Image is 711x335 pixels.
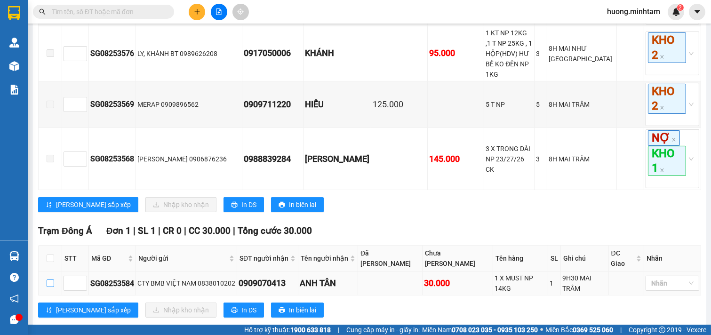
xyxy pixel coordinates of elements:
div: SG08253568 [90,153,134,165]
button: printerIn biên lai [271,197,324,212]
span: Hỗ trợ kỹ thuật: [244,325,331,335]
div: SG08253584 [90,278,134,289]
div: 0909070413 [239,277,296,290]
span: SĐT người nhận [240,253,288,263]
div: [PERSON_NAME] [305,152,369,166]
span: [PERSON_NAME] sắp xếp [56,305,131,315]
div: 1 [550,278,559,288]
th: Ghi chú [561,246,609,271]
span: close [660,105,664,110]
div: 0988839284 [244,152,302,166]
span: Tên người nhận [301,253,348,263]
span: In DS [241,305,256,315]
div: KHÁNH [305,47,369,60]
span: In DS [241,199,256,210]
span: CR 0 [163,225,182,236]
span: | [184,225,186,236]
span: printer [279,307,285,314]
button: aim [232,4,249,20]
div: 3 [536,154,545,164]
button: downloadNhập kho nhận [145,303,216,318]
input: Tìm tên, số ĐT hoặc mã đơn [52,7,163,17]
span: | [233,225,235,236]
td: MỸ LINH [304,128,371,191]
div: 3 [536,48,545,59]
span: file-add [216,8,222,15]
span: message [10,315,19,324]
div: 1 KT NP 12KG ,1 T NP 25KG , 1 HỘP(HDV) HƯ BỂ KO ĐỀN NP 1KG [486,28,533,80]
div: LY, KHÁNH BT 0989626208 [137,48,240,59]
td: HIẾU [304,81,371,128]
div: ANH TÂN [300,277,356,290]
td: 0988839284 [242,128,304,191]
span: notification [10,294,19,303]
div: 8H MAI TRÂM [549,154,615,164]
div: 0917050006 [244,47,302,60]
span: ⚪️ [540,328,543,332]
div: HIẾU [305,98,369,111]
div: 0909711220 [244,98,302,111]
th: Tên hàng [493,246,548,271]
div: 95.000 [429,47,483,60]
span: plus [194,8,200,15]
span: Đơn 1 [106,225,131,236]
span: KHO 2 [648,84,686,114]
span: caret-down [693,8,702,16]
span: NỢ [648,130,680,146]
div: 145.000 [429,152,483,166]
span: | [133,225,136,236]
span: CC 30.000 [189,225,231,236]
span: Người gửi [138,253,227,263]
span: printer [231,307,238,314]
span: printer [279,201,285,209]
span: question-circle [10,273,19,282]
span: huong.minhtam [599,6,668,17]
td: 0917050006 [242,26,304,81]
span: Miền Bắc [545,325,613,335]
span: KHO 2 [648,32,686,63]
td: SG08253584 [89,271,136,295]
td: ANH TÂN [298,271,358,295]
div: MERAP 0909896562 [137,99,240,110]
div: 8H MAI TRÂM [549,99,615,110]
td: 0909711220 [242,81,304,128]
div: CTY BMB VIỆT NAM 0838010202 [137,278,235,288]
span: close [660,168,664,173]
button: caret-down [689,4,705,20]
strong: 0708 023 035 - 0935 103 250 [452,326,538,334]
strong: 1900 633 818 [290,326,331,334]
div: 3 X TRONG DÀI NP 23/27/26 CK [486,144,533,175]
div: 1 X MUST NP 14KG [495,273,546,294]
span: Mã GD [91,253,126,263]
strong: 0369 525 060 [573,326,613,334]
span: search [39,8,46,15]
td: SG08253576 [89,26,136,81]
th: Đã [PERSON_NAME] [358,246,422,271]
span: | [620,325,622,335]
div: 8H MAI NHƯ [GEOGRAPHIC_DATA] [549,43,615,64]
span: Trạm Đông Á [38,225,92,236]
button: sort-ascending[PERSON_NAME] sắp xếp [38,303,138,318]
button: plus [189,4,205,20]
span: ĐC Giao [611,248,634,269]
td: 0909070413 [237,271,298,295]
button: printerIn DS [224,197,264,212]
div: Nhãn [647,253,698,263]
button: sort-ascending[PERSON_NAME] sắp xếp [38,197,138,212]
span: 2 [679,4,682,11]
td: KHÁNH [304,26,371,81]
img: logo-vxr [8,6,20,20]
div: [PERSON_NAME] 0906876236 [137,154,240,164]
th: STT [62,246,89,271]
th: Chưa [PERSON_NAME] [423,246,493,271]
img: warehouse-icon [9,251,19,261]
sup: 2 [677,4,684,11]
div: 5 [536,99,545,110]
div: 5 T NP [486,99,533,110]
span: | [338,325,339,335]
span: In biên lai [289,199,316,210]
img: warehouse-icon [9,61,19,71]
img: warehouse-icon [9,38,19,48]
button: downloadNhập kho nhận [145,197,216,212]
div: 30.000 [424,277,491,290]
